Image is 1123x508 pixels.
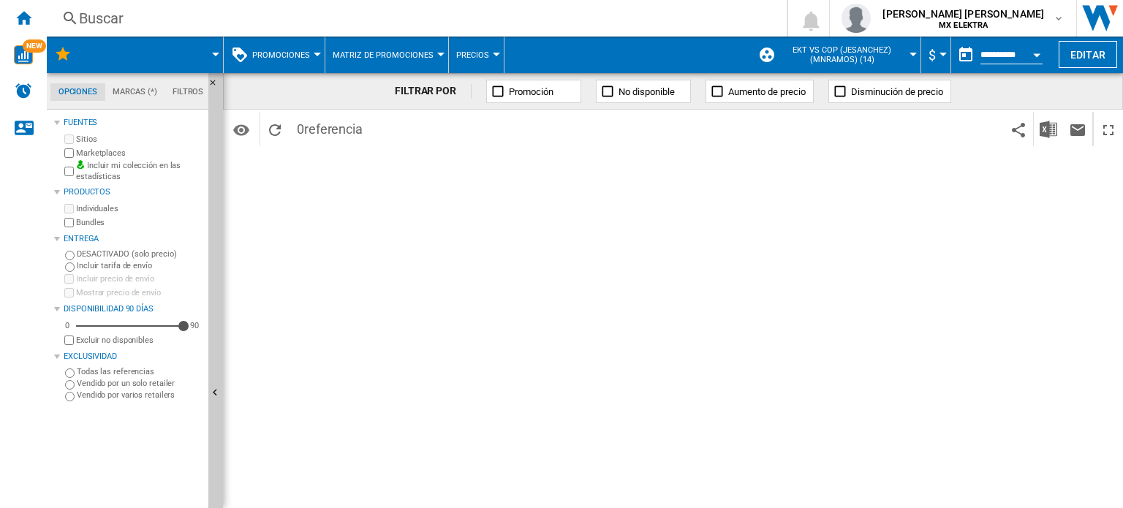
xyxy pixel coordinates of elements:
[1059,41,1117,68] button: Editar
[851,86,943,97] span: Disminución de precio
[596,80,691,103] button: No disponible
[65,392,75,401] input: Vendido por varios retailers
[304,121,363,137] span: referencia
[64,117,203,129] div: Fuentes
[64,134,74,144] input: Sitios
[77,260,203,271] label: Incluir tarifa de envío
[842,4,871,33] img: profile.jpg
[1040,121,1057,138] img: excel-24x24.png
[882,7,1044,21] span: [PERSON_NAME] [PERSON_NAME]
[76,160,203,183] label: Incluir mi colección en las estadísticas
[1004,112,1033,146] button: Compartir este marcador con otros
[619,86,675,97] span: No disponible
[76,134,203,145] label: Sitios
[64,218,74,227] input: Bundles
[395,84,472,99] div: FILTRAR POR
[290,112,370,143] span: 0
[76,160,85,169] img: mysite-bg-18x18.png
[50,83,105,101] md-tab-item: Opciones
[76,287,203,298] label: Mostrar precio de envío
[921,37,951,73] md-menu: Currency
[76,335,203,346] label: Excluir no disponibles
[79,8,749,29] div: Buscar
[486,80,581,103] button: Promoción
[76,273,203,284] label: Incluir precio de envío
[186,320,203,331] div: 90
[929,48,936,63] span: $
[64,186,203,198] div: Productos
[23,39,46,53] span: NEW
[64,335,74,345] input: Mostrar precio de envío
[64,162,74,181] input: Incluir mi colección en las estadísticas
[333,37,441,73] button: Matriz de promociones
[456,37,496,73] button: Precios
[65,251,75,260] input: DESACTIVADO (solo precio)
[165,83,211,101] md-tab-item: Filtros
[1034,112,1063,146] button: Descargar en Excel
[333,50,434,60] span: Matriz de promociones
[65,262,75,272] input: Incluir tarifa de envío
[208,73,226,99] button: Ocultar
[64,148,74,158] input: Marketplaces
[77,390,203,401] label: Vendido por varios retailers
[828,80,951,103] button: Disminución de precio
[1094,112,1123,146] button: Maximizar
[64,204,74,213] input: Individuales
[65,380,75,390] input: Vendido por un solo retailer
[64,233,203,245] div: Entrega
[77,378,203,389] label: Vendido por un solo retailer
[509,86,553,97] span: Promoción
[77,366,203,377] label: Todas las referencias
[929,37,943,73] button: $
[231,37,317,73] div: Promociones
[1063,112,1092,146] button: Enviar este reporte por correo electrónico
[15,82,32,99] img: alerts-logo.svg
[227,116,256,143] button: Opciones
[76,319,184,333] md-slider: Disponibilidad
[778,45,906,64] span: EKT vs Cop (jesanchez) (mnramos) (14)
[728,86,806,97] span: Aumento de precio
[252,50,310,60] span: Promociones
[951,40,980,69] button: md-calendar
[778,37,913,73] button: EKT vs Cop (jesanchez) (mnramos) (14)
[105,83,165,101] md-tab-item: Marcas (*)
[64,303,203,315] div: Disponibilidad 90 Días
[758,37,913,73] div: EKT vs Cop (jesanchez) (mnramos) (14)
[76,217,203,228] label: Bundles
[14,45,33,64] img: wise-card.svg
[64,288,74,297] input: Mostrar precio de envío
[939,20,988,30] b: MX ELEKTRA
[77,249,203,259] label: DESACTIVADO (solo precio)
[252,37,317,73] button: Promociones
[76,203,203,214] label: Individuales
[76,148,203,159] label: Marketplaces
[64,274,74,284] input: Incluir precio de envío
[1024,39,1050,66] button: Open calendar
[65,368,75,378] input: Todas las referencias
[260,112,290,146] button: Recargar
[64,351,203,363] div: Exclusividad
[456,50,489,60] span: Precios
[706,80,814,103] button: Aumento de precio
[61,320,73,331] div: 0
